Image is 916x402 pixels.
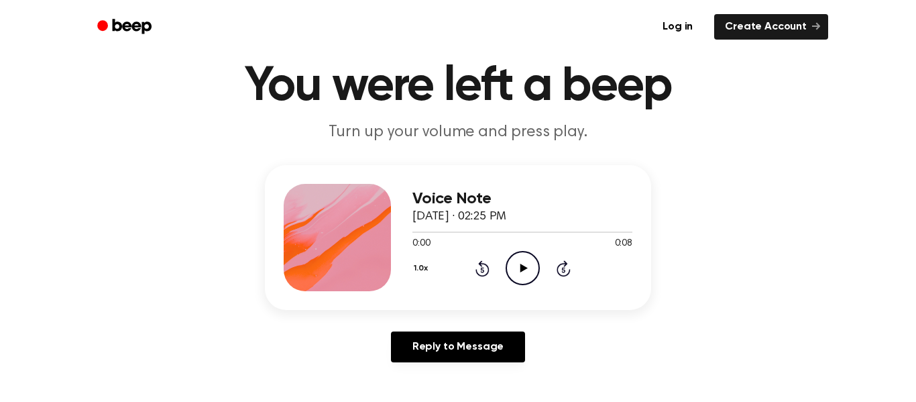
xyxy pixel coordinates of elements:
[412,257,433,280] button: 1.0x
[412,190,632,208] h3: Voice Note
[714,14,828,40] a: Create Account
[391,332,525,362] a: Reply to Message
[201,121,715,144] p: Turn up your volume and press play.
[412,211,506,223] span: [DATE] · 02:25 PM
[649,11,706,42] a: Log in
[412,237,430,251] span: 0:00
[615,237,632,251] span: 0:08
[88,14,164,40] a: Beep
[115,62,801,111] h1: You were left a beep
